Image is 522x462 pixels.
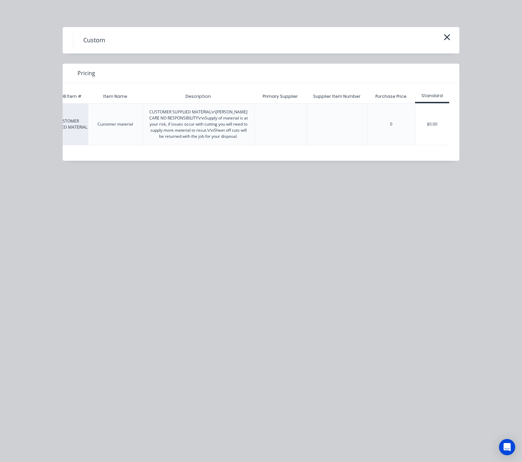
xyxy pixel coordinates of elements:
[47,90,88,103] div: MYOB Item #
[415,104,449,145] div: $0.00
[370,88,412,105] div: Purchase Price
[47,103,88,145] div: CUSTOMER SUPPLIED MATERIAL
[257,88,303,105] div: Primary Supplier
[148,109,249,139] div: CUSTOMER SUPPLIED MATERIAL\r\[PERSON_NAME] CARE NO RESPONSIBILITY\r\nSupply of material is at you...
[390,121,392,127] div: 0
[499,439,515,455] div: Open Intercom Messenger
[98,88,133,105] div: Item Name
[308,88,366,105] div: Supplier Item Number
[180,88,216,105] div: Description
[415,93,450,99] div: Standard
[97,121,133,127] div: Customer material
[78,69,95,77] span: Pricing
[73,34,115,47] h4: Custom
